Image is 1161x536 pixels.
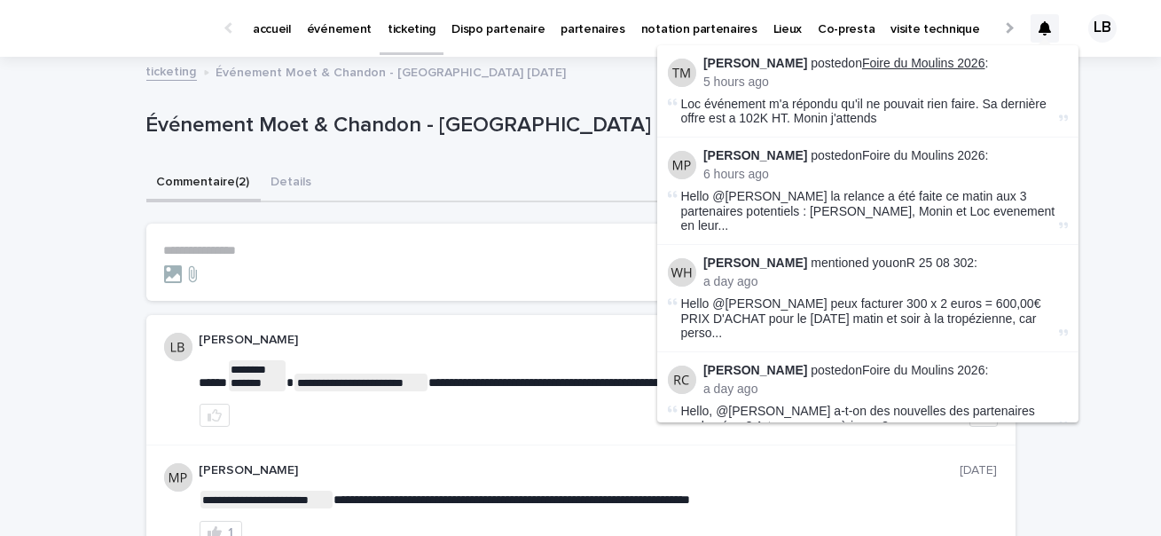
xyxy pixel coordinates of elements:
[200,463,961,478] p: [PERSON_NAME]
[261,165,323,202] button: Details
[146,113,937,138] p: Événement Moet & Chandon - [GEOGRAPHIC_DATA] [DATE]
[146,60,197,81] a: ticketing
[703,56,1068,71] p: posted on :
[703,167,1068,182] p: 6 hours ago
[35,11,208,46] img: Ls34BcGeRexTGTNfXpUC
[681,404,1035,433] span: Hello, @[PERSON_NAME] a-t-on des nouvelles des partenaires sur la négo ? A-t-on un coup à jouer ?
[703,256,807,270] strong: [PERSON_NAME]
[200,333,928,348] p: [PERSON_NAME]
[216,61,567,81] p: Événement Moet & Chandon - [GEOGRAPHIC_DATA] [DATE]
[146,165,261,202] button: Commentaire (2)
[668,366,696,394] img: Romane Camus
[1088,14,1117,43] div: LB
[681,296,1055,341] span: Hello @[PERSON_NAME] peux facturer 300 x 2 euros = 600,00€ PRIX D'ACHAT pour le [DATE] matin et s...
[668,151,696,179] img: Maureen Pilaud
[862,363,985,377] a: Foire du Moulins 2026
[703,148,807,162] strong: [PERSON_NAME]
[703,274,1068,289] p: a day ago
[703,363,807,377] strong: [PERSON_NAME]
[668,59,696,87] img: Theo Maillet
[681,97,1047,126] span: Loc événement m'a répondu qu'il ne pouvait rien faire. Sa dernière offre est a 102K HT. Monin j'a...
[906,256,974,270] a: R 25 08 302
[668,258,696,287] img: William Hearsey
[200,404,230,427] button: like this post
[703,363,1068,378] p: posted on :
[703,75,1068,90] p: 5 hours ago
[961,463,998,478] p: [DATE]
[862,148,985,162] a: Foire du Moulins 2026
[703,382,1068,397] p: a day ago
[703,56,807,70] strong: [PERSON_NAME]
[703,256,1068,271] p: mentioned you on :
[703,148,1068,163] p: posted on :
[862,56,985,70] a: Foire du Moulins 2026
[681,189,1055,233] span: Hello @[PERSON_NAME] la relance a été faite ce matin aux 3 partenaires potentiels : [PERSON_NAME]...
